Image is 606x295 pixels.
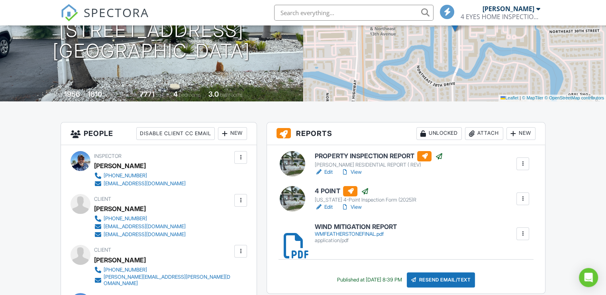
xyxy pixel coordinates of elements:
[506,127,535,140] div: New
[94,223,186,231] a: [EMAIL_ADDRESS][DOMAIN_NAME]
[156,92,166,98] span: sq.ft.
[94,274,232,287] a: [PERSON_NAME][EMAIL_ADDRESS][PERSON_NAME][DOMAIN_NAME]
[94,215,186,223] a: [PHONE_NUMBER]
[104,231,186,238] div: [EMAIL_ADDRESS][DOMAIN_NAME]
[315,168,333,176] a: Edit
[500,95,518,100] a: Leaflet
[522,95,543,100] a: © MapTiler
[337,277,402,283] div: Published at [DATE] 8:39 PM
[315,151,443,169] a: PROPERTY INSPECTION REPORT [PERSON_NAME] RESIDENTIAL REPORT ( REV)
[179,92,201,98] span: bedrooms
[53,20,250,62] h1: [STREET_ADDRESS] [GEOGRAPHIC_DATA]
[94,160,146,172] div: [PERSON_NAME]
[104,223,186,230] div: [EMAIL_ADDRESS][DOMAIN_NAME]
[341,168,361,176] a: View
[315,162,443,168] div: [PERSON_NAME] RESIDENTIAL REPORT ( REV)
[315,237,396,244] div: application/pdf
[315,151,443,161] h6: PROPERTY INSPECTION REPORT
[173,90,178,98] div: 4
[315,197,416,203] div: [US_STATE] 4-Point Inspection Form (2025)R
[579,268,598,287] div: Open Intercom Messenger
[220,92,243,98] span: bathrooms
[103,92,114,98] span: sq. ft.
[482,5,534,13] div: [PERSON_NAME]
[61,4,78,21] img: The Best Home Inspection Software - Spectora
[54,92,63,98] span: Built
[94,196,111,202] span: Client
[208,90,219,98] div: 3.0
[465,127,503,140] div: Attach
[104,215,147,222] div: [PHONE_NUMBER]
[61,11,149,27] a: SPECTORA
[64,90,80,98] div: 1956
[104,274,232,287] div: [PERSON_NAME][EMAIL_ADDRESS][PERSON_NAME][DOMAIN_NAME]
[94,254,146,266] div: [PERSON_NAME]
[407,272,475,287] div: Resend Email/Text
[94,203,146,215] div: [PERSON_NAME]
[136,127,215,140] div: Disable Client CC Email
[84,4,149,21] span: SPECTORA
[315,186,416,196] h6: 4 POINT
[88,90,102,98] div: 1810
[104,173,147,179] div: [PHONE_NUMBER]
[315,186,416,204] a: 4 POINT [US_STATE] 4-Point Inspection Form (2025)R
[94,231,186,239] a: [EMAIL_ADDRESS][DOMAIN_NAME]
[104,180,186,187] div: [EMAIL_ADDRESS][DOMAIN_NAME]
[94,180,186,188] a: [EMAIL_ADDRESS][DOMAIN_NAME]
[315,223,396,244] a: WIND MITIGATION REPORT WMFEATHERSTONEFINAL.pdf application/pdf
[545,95,604,100] a: © OpenStreetMap contributors
[274,5,433,21] input: Search everything...
[315,231,396,237] div: WMFEATHERSTONEFINAL.pdf
[104,267,147,273] div: [PHONE_NUMBER]
[94,153,122,159] span: Inspector
[315,223,396,231] h6: WIND MITIGATION REPORT
[267,122,545,145] h3: Reports
[218,127,247,140] div: New
[416,127,462,140] div: Unlocked
[341,203,361,211] a: View
[520,95,521,100] span: |
[461,13,540,21] div: 4 EYES HOME INSPECTIONS LLC
[140,90,155,98] div: 7771
[61,122,257,145] h3: People
[122,92,139,98] span: Lot Size
[94,172,186,180] a: [PHONE_NUMBER]
[315,203,333,211] a: Edit
[94,247,111,253] span: Client
[94,266,232,274] a: [PHONE_NUMBER]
